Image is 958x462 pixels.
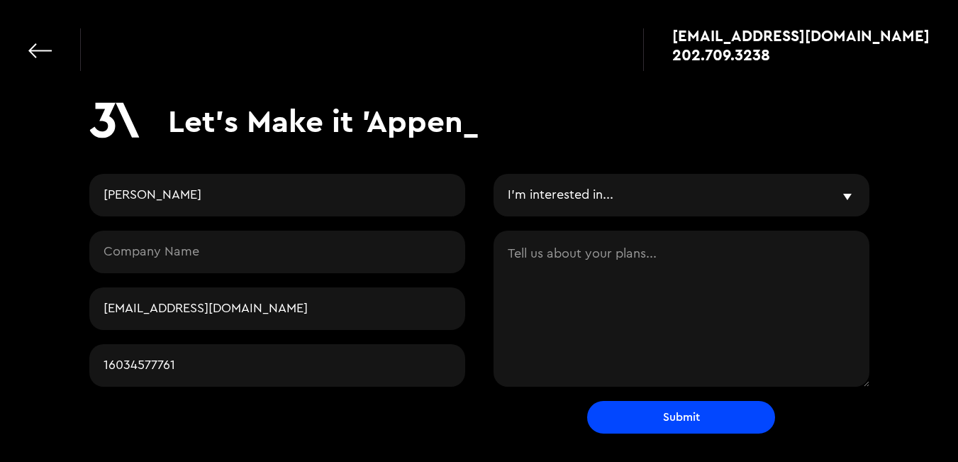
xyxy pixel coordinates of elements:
[672,48,770,62] div: 202.709.3238
[89,174,869,434] form: Contact Request
[89,287,465,330] input: Your Email
[587,401,775,434] input: Submit
[672,48,930,62] a: 202.709.3238
[672,28,930,43] a: [EMAIL_ADDRESS][DOMAIN_NAME]
[168,102,479,140] h1: Let's Make it 'Appen_
[89,174,465,216] input: Your Name
[89,344,465,387] input: Your Phone (Optional)
[89,231,465,273] input: Company Name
